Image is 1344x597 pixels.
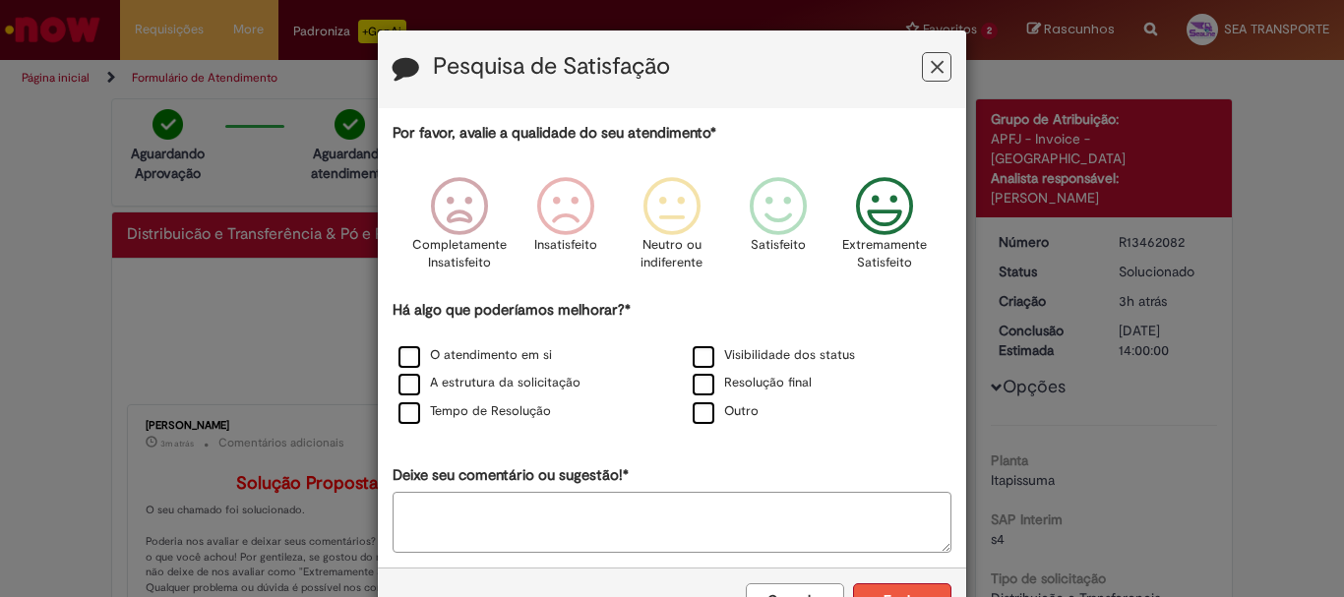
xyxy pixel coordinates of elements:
div: Satisfeito [728,162,828,297]
label: Pesquisa de Satisfação [433,54,670,80]
div: Completamente Insatisfeito [408,162,509,297]
p: Extremamente Satisfeito [842,236,927,272]
label: Deixe seu comentário ou sugestão!* [393,465,629,486]
label: Tempo de Resolução [398,402,551,421]
label: Outro [693,402,759,421]
label: O atendimento em si [398,346,552,365]
p: Completamente Insatisfeito [412,236,507,272]
div: Neutro ou indiferente [622,162,722,297]
p: Neutro ou indiferente [637,236,707,272]
p: Insatisfeito [534,236,597,255]
p: Satisfeito [751,236,806,255]
label: Visibilidade dos status [693,346,855,365]
div: Há algo que poderíamos melhorar?* [393,300,951,427]
label: Resolução final [693,374,812,392]
label: A estrutura da solicitação [398,374,580,392]
div: Insatisfeito [516,162,616,297]
label: Por favor, avalie a qualidade do seu atendimento* [393,123,716,144]
div: Extremamente Satisfeito [834,162,935,297]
